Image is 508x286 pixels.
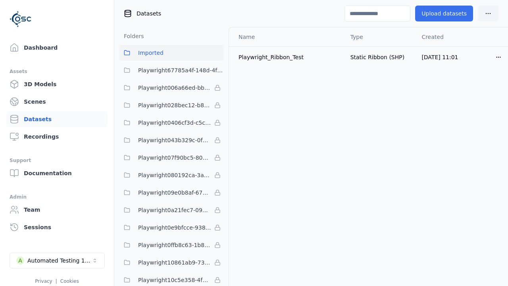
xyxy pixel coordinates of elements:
[6,129,108,145] a: Recordings
[138,188,211,197] span: Playwright09e0b8af-6797-487c-9a58-df45af994400
[119,115,224,131] button: Playwright0406cf3d-c5c6-4809-a891-d4d7aaf60441
[138,170,211,180] span: Playwright080192ca-3ab8-4170-8689-2c2dffafb10d
[6,219,108,235] a: Sessions
[35,278,52,284] a: Privacy
[119,185,224,201] button: Playwright09e0b8af-6797-487c-9a58-df45af994400
[138,275,211,285] span: Playwright10c5e358-4f76-4599-baaf-fd5b2776e6be
[138,258,211,267] span: Playwright10861ab9-735f-4df9-aafe-eebd5bc866d9
[119,62,224,78] button: Playwright67785a4f-148d-4fca-8377-30898b20f4a2
[138,135,211,145] span: Playwright043b329c-0fea-4eef-a1dd-c1b85d96f68d
[119,45,224,61] button: Imported
[6,165,108,181] a: Documentation
[10,192,104,202] div: Admin
[138,66,224,75] span: Playwright67785a4f-148d-4fca-8377-30898b20f4a2
[138,100,211,110] span: Playwright028bec12-b853-4041-8716-f34111cdbd0b
[6,40,108,56] a: Dashboard
[119,220,224,236] button: Playwright0e9bfcce-9385-4655-aad9-5e1830d0cbce
[10,253,105,269] button: Select a workspace
[119,237,224,253] button: Playwright0ffb8c63-1b89-42f9-8930-08c6864de4e8
[138,83,211,93] span: Playwright006a66ed-bbfa-4b84-a6f2-8b03960da6f1
[119,167,224,183] button: Playwright080192ca-3ab8-4170-8689-2c2dffafb10d
[421,54,458,60] span: [DATE] 11:01
[415,6,473,21] button: Upload datasets
[138,48,164,58] span: Imported
[119,80,224,96] button: Playwright006a66ed-bbfa-4b84-a6f2-8b03960da6f1
[415,27,489,46] th: Created
[239,53,338,61] div: Playwright_Ribbon_Test
[137,10,161,17] span: Datasets
[6,202,108,218] a: Team
[119,97,224,113] button: Playwright028bec12-b853-4041-8716-f34111cdbd0b
[10,67,104,76] div: Assets
[138,205,211,215] span: Playwright0a21fec7-093e-446e-ac90-feefe60349da
[119,32,144,40] h3: Folders
[6,94,108,110] a: Scenes
[138,118,211,128] span: Playwright0406cf3d-c5c6-4809-a891-d4d7aaf60441
[16,257,24,265] div: A
[138,153,211,162] span: Playwright07f90bc5-80d1-4d58-862e-051c9f56b799
[119,150,224,166] button: Playwright07f90bc5-80d1-4d58-862e-051c9f56b799
[119,202,224,218] button: Playwright0a21fec7-093e-446e-ac90-feefe60349da
[344,46,416,68] td: Static Ribbon (SHP)
[138,223,211,232] span: Playwright0e9bfcce-9385-4655-aad9-5e1830d0cbce
[27,257,92,265] div: Automated Testing 1 - Playwright
[119,132,224,148] button: Playwright043b329c-0fea-4eef-a1dd-c1b85d96f68d
[229,27,344,46] th: Name
[10,8,32,30] img: Logo
[119,255,224,271] button: Playwright10861ab9-735f-4df9-aafe-eebd5bc866d9
[6,111,108,127] a: Datasets
[56,278,57,284] span: |
[60,278,79,284] a: Cookies
[10,156,104,165] div: Support
[6,76,108,92] a: 3D Models
[138,240,211,250] span: Playwright0ffb8c63-1b89-42f9-8930-08c6864de4e8
[344,27,416,46] th: Type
